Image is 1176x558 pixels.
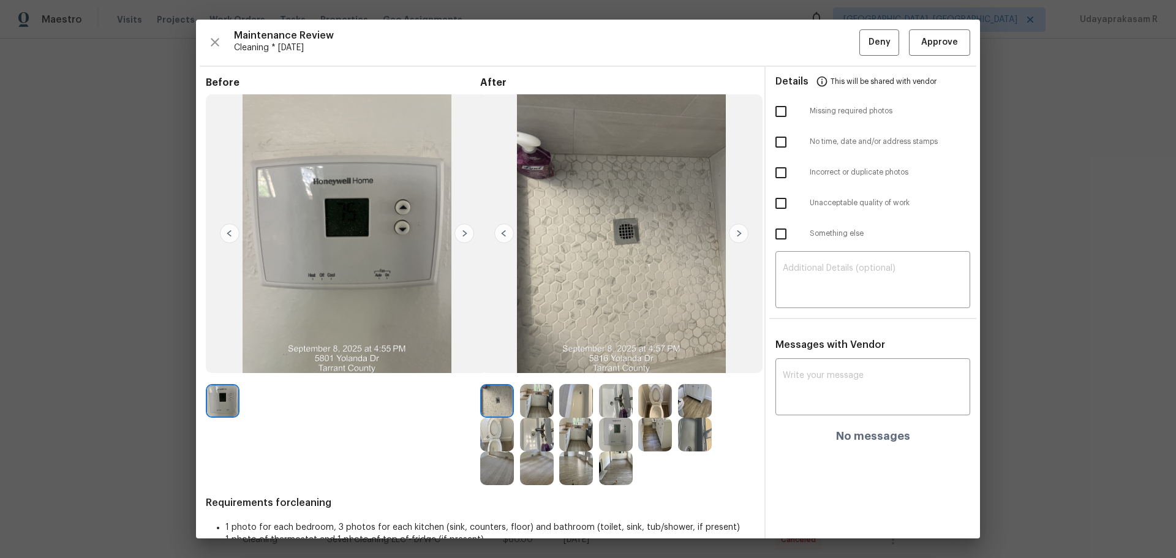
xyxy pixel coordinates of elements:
button: Approve [909,29,970,56]
li: 1 photo of thermostat and 1 photo of top of fridge (if present) [225,533,755,546]
span: Details [775,67,809,96]
span: This will be shared with vendor [831,67,937,96]
img: left-chevron-button-url [220,224,239,243]
span: Maintenance Review [234,29,859,42]
h4: No messages [836,430,910,442]
span: No time, date and/or address stamps [810,137,970,147]
span: Incorrect or duplicate photos [810,167,970,178]
img: right-chevron-button-url [729,224,748,243]
button: Deny [859,29,899,56]
span: Cleaning * [DATE] [234,42,859,54]
div: Missing required photos [766,96,980,127]
span: After [480,77,755,89]
div: No time, date and/or address stamps [766,127,980,157]
li: 1 photo for each bedroom, 3 photos for each kitchen (sink, counters, floor) and bathroom (toilet,... [225,521,755,533]
span: Something else [810,228,970,239]
span: Messages with Vendor [775,340,885,350]
div: Something else [766,219,980,249]
span: Approve [921,35,958,50]
span: Before [206,77,480,89]
span: Requirements for cleaning [206,497,755,509]
span: Missing required photos [810,106,970,116]
span: Unacceptable quality of work [810,198,970,208]
span: Deny [869,35,891,50]
div: Unacceptable quality of work [766,188,980,219]
img: right-chevron-button-url [454,224,474,243]
div: Incorrect or duplicate photos [766,157,980,188]
img: left-chevron-button-url [494,224,514,243]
